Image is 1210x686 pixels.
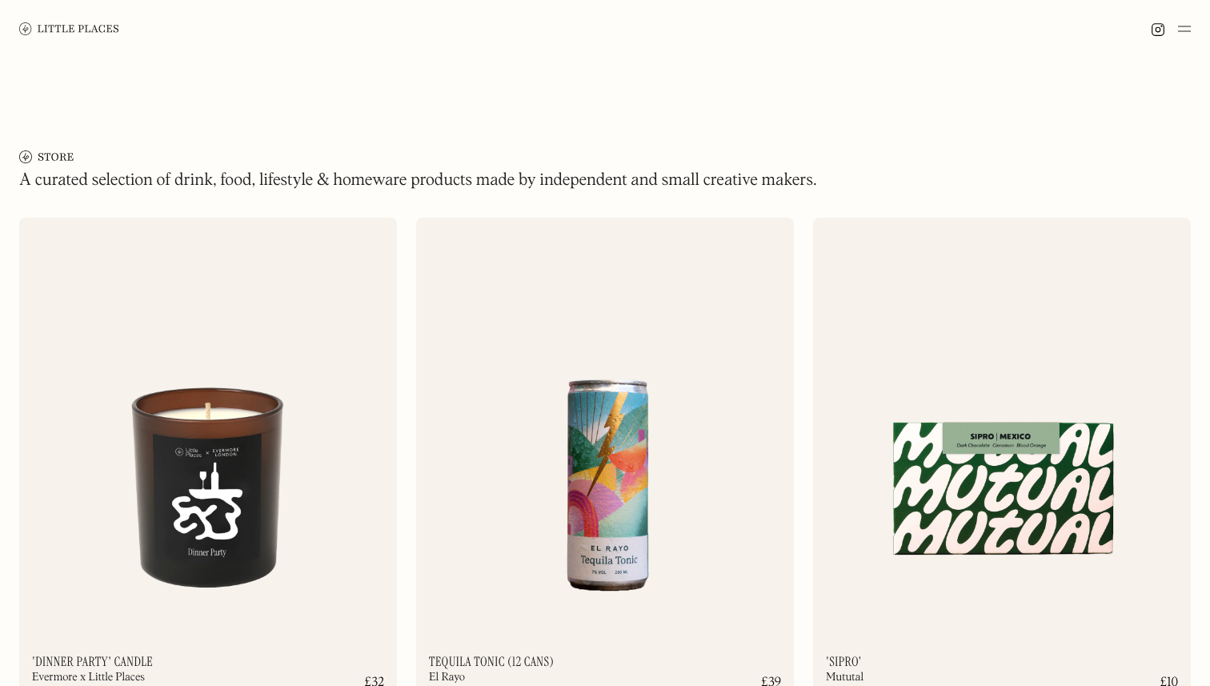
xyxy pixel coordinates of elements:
[32,656,153,668] h2: 'Dinner Party' Candle
[826,672,863,683] div: Mututal
[19,218,397,627] img: 6821a401155898ffc9efaafb_Evermore.png
[826,656,862,668] h2: 'Sipro'
[813,218,1191,627] img: 684bd0ca90ddb7c7381503db_Mutual.png
[429,656,554,668] h2: Tequila Tonic (12 cans)
[429,672,465,683] div: El Rayo
[19,170,817,192] h1: A curated selection of drink, food, lifestyle & homeware products made by independent and small c...
[32,672,145,683] div: Evermore x Little Places
[416,218,794,627] img: 684bd0672f53f3bb2a769dc7_Tequila%20Tonic.png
